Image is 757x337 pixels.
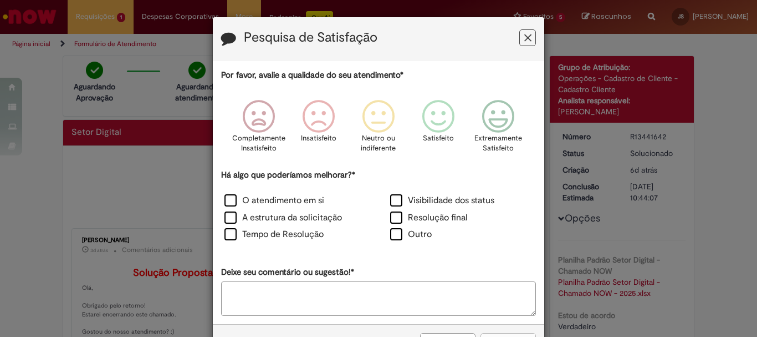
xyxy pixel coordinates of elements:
[423,133,454,144] p: Satisfeito
[290,92,347,168] div: Insatisfeito
[230,92,287,168] div: Completamente Insatisfeito
[470,92,526,168] div: Extremamente Satisfeito
[390,194,494,207] label: Visibilidade dos status
[221,169,536,244] div: Há algo que poderíamos melhorar?*
[350,92,407,168] div: Neutro ou indiferente
[221,69,403,81] label: Por favor, avalie a qualidade do seu atendimento*
[244,31,377,45] label: Pesquisa de Satisfação
[359,133,398,154] p: Neutro ou indiferente
[232,133,285,154] p: Completamente Insatisfeito
[390,212,468,224] label: Resolução final
[224,194,324,207] label: O atendimento em si
[221,266,354,278] label: Deixe seu comentário ou sugestão!*
[474,133,522,154] p: Extremamente Satisfeito
[301,133,336,144] p: Insatisfeito
[224,228,324,241] label: Tempo de Resolução
[390,228,432,241] label: Outro
[224,212,342,224] label: A estrutura da solicitação
[410,92,467,168] div: Satisfeito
